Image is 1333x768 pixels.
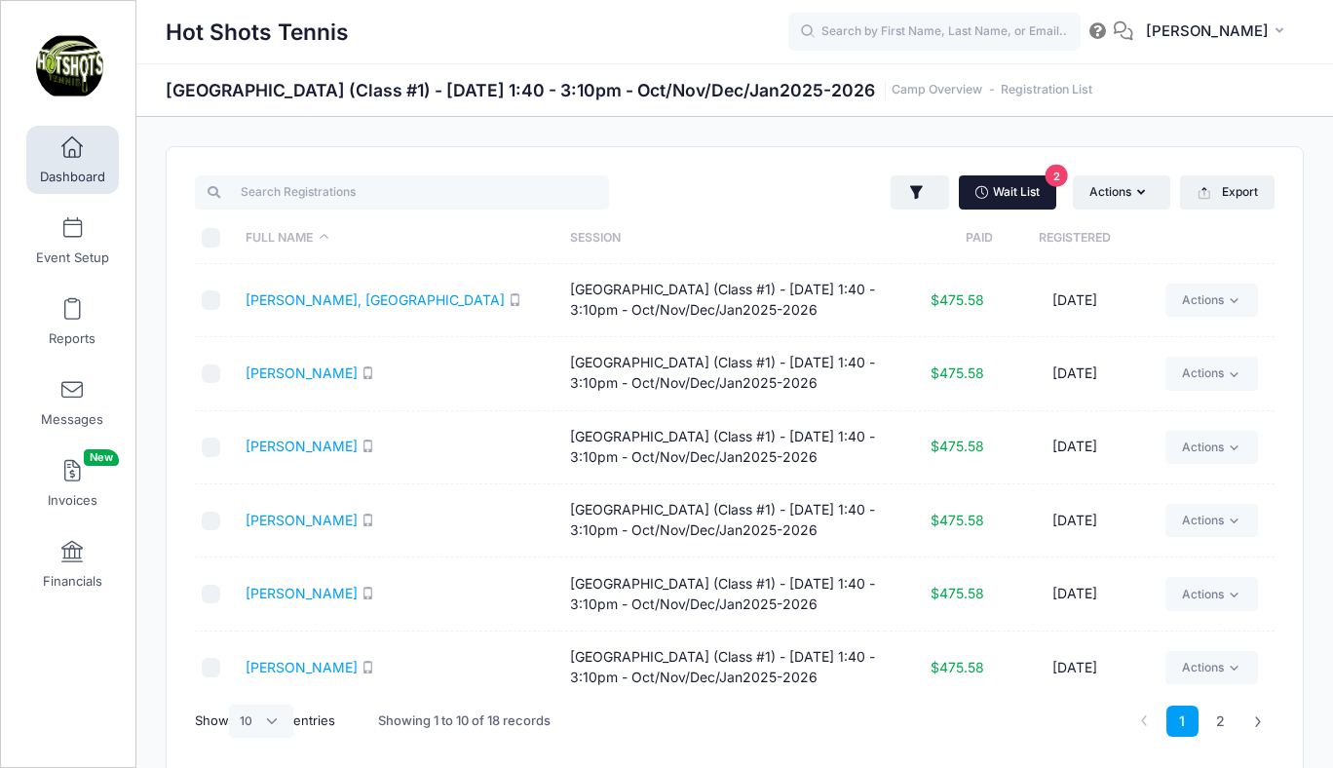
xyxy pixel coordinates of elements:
td: [DATE] [993,337,1155,410]
a: [PERSON_NAME] [246,512,358,528]
span: Financials [43,573,102,590]
span: Dashboard [40,169,105,185]
a: Actions [1165,284,1258,317]
td: [GEOGRAPHIC_DATA] (Class #1) - [DATE] 1:40 - 3:10pm - Oct/Nov/Dec/Jan2025-2026 [560,484,885,557]
span: Event Setup [36,250,109,266]
span: Messages [41,411,103,428]
div: Showing 1 to 10 of 18 records [378,699,551,744]
td: [GEOGRAPHIC_DATA] (Class #1) - [DATE] 1:40 - 3:10pm - Oct/Nov/Dec/Jan2025-2026 [560,264,885,337]
a: [PERSON_NAME] [246,659,358,675]
td: [DATE] [993,557,1155,631]
button: Actions [1073,175,1170,209]
span: $475.58 [931,585,984,601]
img: Hot Shots Tennis [33,30,106,103]
a: InvoicesNew [26,449,119,518]
a: Actions [1165,651,1258,684]
a: Hot Shots Tennis [1,20,137,113]
a: Messages [26,368,119,437]
input: Search Registrations [195,175,609,209]
a: Financials [26,530,119,598]
i: SMS enabled [362,440,374,452]
a: [PERSON_NAME] [246,365,358,381]
td: [GEOGRAPHIC_DATA] (Class #1) - [DATE] 1:40 - 3:10pm - Oct/Nov/Dec/Jan2025-2026 [560,632,885,705]
i: SMS enabled [509,293,521,306]
span: Invoices [48,492,97,509]
a: Dashboard [26,126,119,194]
span: New [84,449,119,466]
i: SMS enabled [362,587,374,599]
th: Session: activate to sort column ascending [560,212,885,264]
h1: Hot Shots Tennis [166,10,349,55]
button: [PERSON_NAME] [1133,10,1304,55]
label: Show entries [195,705,335,738]
span: 2 [1046,165,1068,187]
td: [GEOGRAPHIC_DATA] (Class #1) - [DATE] 1:40 - 3:10pm - Oct/Nov/Dec/Jan2025-2026 [560,411,885,484]
td: [DATE] [993,411,1155,484]
td: [GEOGRAPHIC_DATA] (Class #1) - [DATE] 1:40 - 3:10pm - Oct/Nov/Dec/Jan2025-2026 [560,337,885,410]
h1: [GEOGRAPHIC_DATA] (Class #1) - [DATE] 1:40 - 3:10pm - Oct/Nov/Dec/Jan2025-2026 [166,80,1092,100]
span: $475.58 [931,438,984,454]
th: Paid: activate to sort column ascending [885,212,993,264]
i: SMS enabled [362,514,374,526]
a: [PERSON_NAME], [GEOGRAPHIC_DATA] [246,291,505,308]
a: Wait List2 [959,175,1056,209]
a: Actions [1165,431,1258,464]
th: Registered: activate to sort column ascending [993,212,1155,264]
i: SMS enabled [362,661,374,673]
a: Registration List [1001,83,1092,97]
td: [DATE] [993,632,1155,705]
a: Actions [1165,357,1258,390]
span: $475.58 [931,659,984,675]
span: $475.58 [931,291,984,308]
input: Search by First Name, Last Name, or Email... [788,13,1081,52]
a: Actions [1165,504,1258,537]
select: Showentries [229,705,293,738]
a: Camp Overview [892,83,982,97]
a: [PERSON_NAME] [246,438,358,454]
span: Reports [49,330,95,347]
span: $475.58 [931,365,984,381]
a: [PERSON_NAME] [246,585,358,601]
span: $475.58 [931,512,984,528]
i: SMS enabled [362,366,374,379]
a: 1 [1166,706,1199,738]
td: [DATE] [993,264,1155,337]
a: Event Setup [26,207,119,275]
a: Actions [1165,577,1258,610]
button: Export [1180,175,1275,209]
th: Full Name: activate to sort column descending [237,212,561,264]
span: [PERSON_NAME] [1146,20,1269,42]
td: [DATE] [993,484,1155,557]
td: [GEOGRAPHIC_DATA] (Class #1) - [DATE] 1:40 - 3:10pm - Oct/Nov/Dec/Jan2025-2026 [560,557,885,631]
a: 2 [1204,706,1237,738]
a: Reports [26,288,119,356]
